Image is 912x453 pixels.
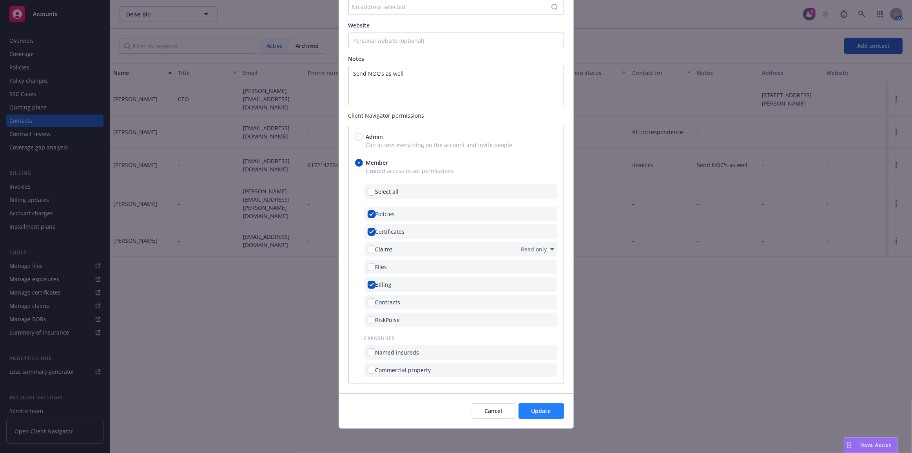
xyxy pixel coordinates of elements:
span: Certificates [375,227,405,236]
span: Notes [348,55,364,62]
span: Claims [375,245,393,253]
button: Cancel [472,403,515,419]
span: Update [531,407,551,415]
span: RiskPulse [375,316,400,324]
span: Commercial property [375,366,431,374]
span: Member [366,158,388,167]
span: Billing [375,280,392,289]
div: No address selected [352,3,553,11]
span: Nova Assist [860,442,891,448]
span: Can access everything on the account and invite people [355,141,557,149]
span: Client Navigator permissions [348,111,564,120]
textarea: Send NOC's as well [348,66,564,105]
span: Files [375,263,387,271]
div: Drag to move [844,438,854,453]
input: Member [355,159,363,167]
input: Personal website (optional) [348,33,564,48]
svg: Search [551,4,558,10]
span: Select all [375,187,399,196]
span: Limited access to set permissions [355,167,557,175]
span: Contracts [375,298,401,306]
span: Named insureds [375,348,419,357]
span: Read only [521,245,547,253]
span: Website [348,22,370,29]
span: Cancel [485,407,502,415]
button: Nova Assist [844,437,898,453]
button: Update [519,403,564,419]
span: Admin [366,133,383,141]
span: Policies [375,210,395,218]
span: Exposures [364,330,557,342]
input: Admin [355,133,363,141]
